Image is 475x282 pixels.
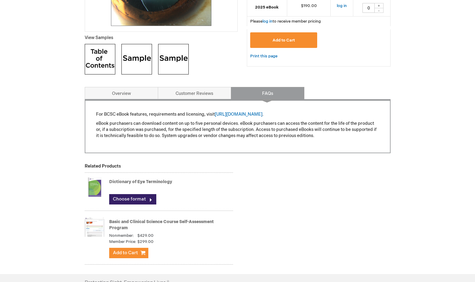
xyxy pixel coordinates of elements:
[109,248,148,258] button: Add to Cart
[250,19,321,24] span: Please to receive member pricing
[96,121,379,139] p: eBook purchasers can download content on up to five personal devices. eBook purchasers can access...
[362,3,375,13] input: Qty
[109,179,172,184] a: Dictionary of Eye Terminology
[215,112,262,117] a: [URL][DOMAIN_NAME]
[250,32,317,48] button: Add to Cart
[85,215,104,239] img: Basic and Clinical Science Course Self-Assessment Program
[137,233,154,238] span: $429.00
[85,175,104,199] img: Dictionary of Eye Terminology
[109,239,136,245] strong: Member Price:
[374,8,384,13] div: -
[137,239,154,245] span: $299.00
[85,44,115,74] img: Click to view
[250,52,277,60] a: Print this page
[85,87,158,99] a: Overview
[337,3,347,8] a: log in
[250,5,284,10] strong: 2025 eBook
[231,87,304,99] a: FAQs
[262,19,273,24] a: log in
[374,3,384,8] div: +
[85,164,121,169] strong: Related Products
[109,233,134,239] strong: Nonmember:
[109,194,156,204] a: Choose format
[121,44,152,74] img: Click to view
[158,44,189,74] img: Click to view
[85,35,238,41] p: View Samples
[109,219,214,230] a: Basic and Clinical Science Course Self-Assessment Program
[113,250,138,256] span: Add to Cart
[273,38,295,43] span: Add to Cart
[158,87,231,99] a: Customer Reviews
[96,111,379,117] p: For BCSC eBook features, requirements and licensing, visit .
